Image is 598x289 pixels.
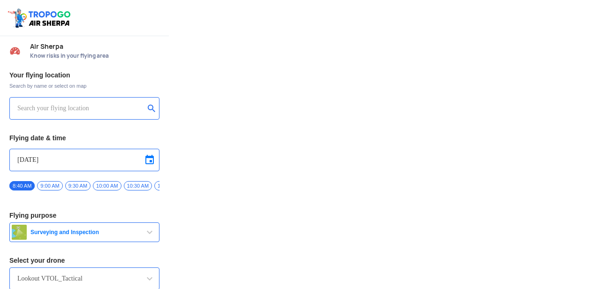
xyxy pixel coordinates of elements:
[9,257,159,264] h3: Select your drone
[93,181,121,190] span: 10:00 AM
[12,225,27,240] img: survey.png
[9,222,159,242] button: Surveying and Inspection
[9,82,159,90] span: Search by name or select on map
[17,103,144,114] input: Search your flying location
[9,135,159,141] h3: Flying date & time
[9,181,35,190] span: 8:40 AM
[30,52,159,60] span: Know risks in your flying area
[124,181,152,190] span: 10:30 AM
[7,7,74,29] img: ic_tgdronemaps.svg
[9,45,21,56] img: Risk Scores
[154,181,182,190] span: 11:00 AM
[9,72,159,78] h3: Your flying location
[27,228,144,236] span: Surveying and Inspection
[65,181,91,190] span: 9:30 AM
[9,212,159,219] h3: Flying purpose
[30,43,159,50] span: Air Sherpa
[17,154,151,166] input: Select Date
[17,273,151,284] input: Search by name or Brand
[37,181,62,190] span: 9:00 AM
